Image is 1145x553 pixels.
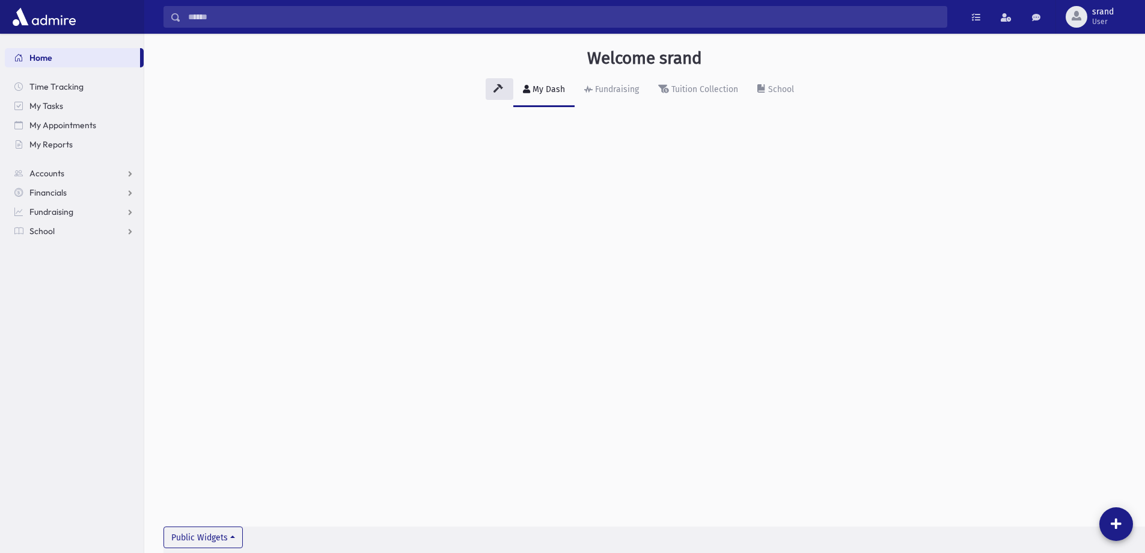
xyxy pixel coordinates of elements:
a: Fundraising [575,73,649,107]
img: AdmirePro [10,5,79,29]
a: Tuition Collection [649,73,748,107]
button: Public Widgets [163,527,243,548]
div: My Dash [530,84,565,94]
span: Fundraising [29,206,73,217]
a: My Tasks [5,96,144,116]
a: Time Tracking [5,77,144,96]
span: Time Tracking [29,81,84,92]
span: Financials [29,187,67,198]
a: Home [5,48,140,67]
div: School [766,84,794,94]
span: School [29,226,55,236]
a: Financials [5,183,144,202]
div: Tuition Collection [669,84,738,94]
a: School [5,221,144,241]
span: Accounts [29,168,64,179]
a: Fundraising [5,202,144,221]
a: My Reports [5,135,144,154]
a: School [748,73,804,107]
span: My Reports [29,139,73,150]
div: Fundraising [593,84,639,94]
span: User [1092,17,1114,26]
span: My Appointments [29,120,96,131]
input: Search [181,6,947,28]
a: My Appointments [5,116,144,135]
a: My Dash [513,73,575,107]
span: srand [1092,7,1114,17]
span: Home [29,52,52,63]
h3: Welcome srand [587,48,702,69]
a: Accounts [5,164,144,183]
span: My Tasks [29,100,63,111]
